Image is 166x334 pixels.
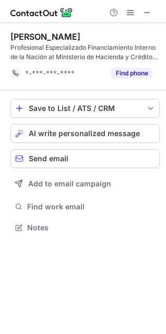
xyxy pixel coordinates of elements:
div: Profesional Especializado Financiamiento Interno de la Nación at Ministerio de Hacienda y Crédito... [10,43,160,62]
span: Send email [29,154,68,163]
button: Reveal Button [111,68,152,79]
span: Notes [27,223,156,232]
div: [PERSON_NAME] [10,31,80,42]
button: Find work email [10,199,160,214]
img: ContactOut v5.3.10 [10,6,73,19]
span: Add to email campaign [28,180,111,188]
button: save-profile-one-click [10,99,160,118]
span: AI write personalized message [29,129,140,138]
div: Save to List / ATS / CRM [29,104,141,113]
button: Notes [10,220,160,235]
button: Add to email campaign [10,174,160,193]
span: Find work email [27,202,156,211]
button: Send email [10,149,160,168]
button: AI write personalized message [10,124,160,143]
